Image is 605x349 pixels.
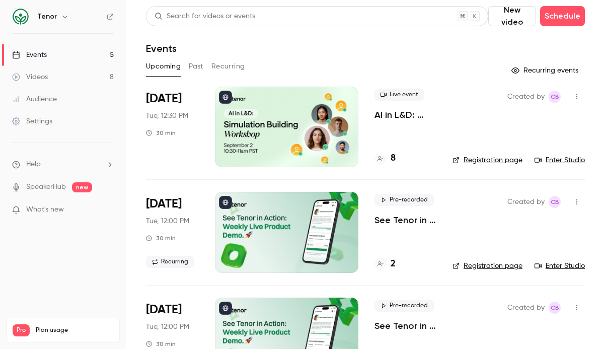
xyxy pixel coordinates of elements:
span: [DATE] [146,196,182,212]
button: New video [488,6,536,26]
span: CB [551,91,559,103]
div: 30 min [146,340,176,348]
span: CB [551,302,559,314]
button: Recurring events [507,62,585,79]
div: 30 min [146,234,176,242]
div: Search for videos or events [155,11,255,22]
a: SpeakerHub [26,182,66,192]
div: Settings [12,116,52,126]
span: [DATE] [146,302,182,318]
h6: Tenor [37,12,57,22]
h4: 8 [391,152,396,165]
div: Sep 9 Tue, 10:00 AM (America/Los Angeles) [146,192,199,272]
span: Plan usage [36,326,113,334]
a: AI in L&D: Simulation Building Workshop [374,109,436,121]
span: Tue, 12:00 PM [146,322,189,332]
a: 8 [374,152,396,165]
a: Enter Studio [535,261,585,271]
button: Upcoming [146,58,181,75]
span: CB [551,196,559,208]
h1: Events [146,42,177,54]
a: See Tenor in Action: Weekly Live Product Demo 🚀 [374,320,436,332]
div: Videos [12,72,48,82]
span: Chloe Beard [549,196,561,208]
span: Chloe Beard [549,91,561,103]
span: Pre-recorded [374,194,434,206]
span: Created by [507,91,545,103]
span: Tue, 12:30 PM [146,111,188,121]
h4: 2 [391,257,396,271]
div: 30 min [146,129,176,137]
div: Audience [12,94,57,104]
button: Recurring [211,58,245,75]
span: [DATE] [146,91,182,107]
span: Created by [507,196,545,208]
li: help-dropdown-opener [12,159,114,170]
img: Tenor [13,9,29,25]
span: Tue, 12:00 PM [146,216,189,226]
span: Live event [374,89,424,101]
a: 2 [374,257,396,271]
span: Created by [507,302,545,314]
div: Events [12,50,47,60]
button: Schedule [540,6,585,26]
span: Chloe Beard [549,302,561,314]
button: Past [189,58,203,75]
span: Recurring [146,256,194,268]
span: Help [26,159,41,170]
a: See Tenor in Action: Weekly Live Product Demo 🚀 [374,214,436,226]
a: Enter Studio [535,155,585,165]
span: Pro [13,324,30,336]
span: Pre-recorded [374,300,434,312]
a: Registration page [452,261,522,271]
div: Sep 2 Tue, 10:30 AM (America/Los Angeles) [146,87,199,167]
span: new [72,182,92,192]
span: What's new [26,204,64,215]
iframe: Noticeable Trigger [102,205,114,215]
a: Registration page [452,155,522,165]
